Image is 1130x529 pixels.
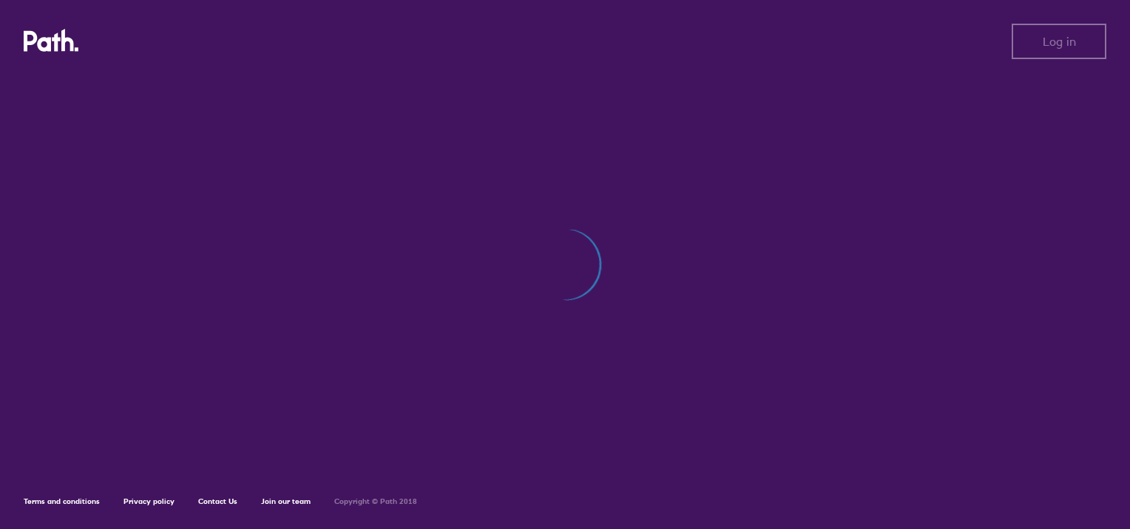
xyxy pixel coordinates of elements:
a: Privacy policy [124,496,175,506]
button: Log in [1012,24,1106,59]
h6: Copyright © Path 2018 [334,497,417,506]
a: Contact Us [198,496,237,506]
a: Terms and conditions [24,496,100,506]
a: Join our team [261,496,311,506]
span: Log in [1043,35,1076,48]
